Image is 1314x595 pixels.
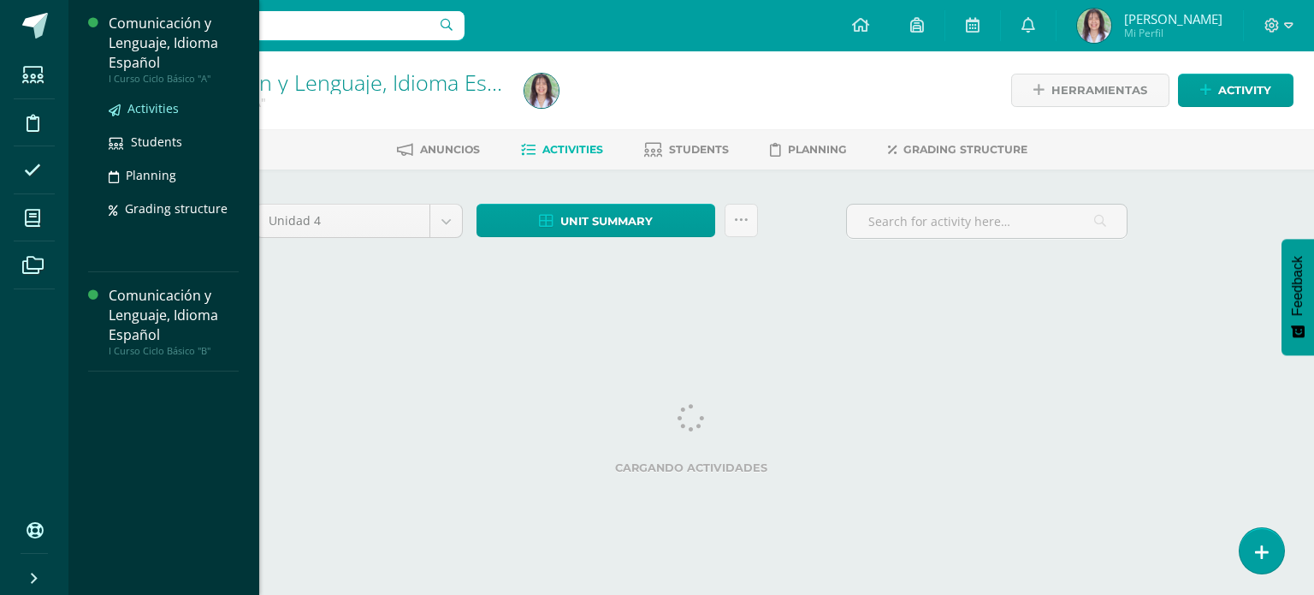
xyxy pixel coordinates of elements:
span: Activity [1218,74,1271,106]
img: f3b1493ed436830fdf56a417e31bb5df.png [524,74,559,108]
a: Planning [770,136,847,164]
a: Activities [109,98,239,118]
a: Herramientas [1011,74,1169,107]
span: Unidad 4 [269,205,417,237]
a: Students [109,132,239,152]
div: I Curso Ciclo Básico "A" [109,73,239,85]
span: Planning [788,143,847,156]
div: Comunicación y Lenguaje, Idioma Español [109,14,239,73]
span: Students [669,143,729,156]
input: Search a user… [80,11,465,40]
a: Activity [1178,74,1293,107]
span: Planning [126,167,176,183]
img: f3b1493ed436830fdf56a417e31bb5df.png [1077,9,1111,43]
span: Activities [127,100,179,116]
button: Feedback - Mostrar encuesta [1281,239,1314,355]
a: Planning [109,165,239,185]
span: Activities [542,143,603,156]
span: Mi Perfil [1124,26,1222,40]
a: Activities [521,136,603,164]
span: Herramientas [1051,74,1147,106]
a: Anuncios [397,136,480,164]
a: Unidad 4 [256,205,462,237]
a: Students [644,136,729,164]
a: Comunicación y Lenguaje, Idioma Español [133,68,542,97]
span: [PERSON_NAME] [1124,10,1222,27]
span: Grading structure [125,200,228,217]
span: Feedback [1290,256,1305,316]
a: Grading structure [888,136,1027,164]
span: Anuncios [420,143,480,156]
h1: Comunicación y Lenguaje, Idioma Español [133,70,504,94]
span: Students [131,134,182,150]
span: Grading structure [903,143,1027,156]
a: Unit summary [476,204,715,237]
div: I Curso Ciclo Básico 'A' [133,94,504,110]
a: Comunicación y Lenguaje, Idioma EspañolI Curso Ciclo Básico "A" [109,14,239,85]
input: Search for activity here… [847,205,1127,238]
div: I Curso Ciclo Básico "B" [109,345,239,357]
span: Unit summary [560,205,653,237]
a: Grading structure [109,199,239,218]
a: Comunicación y Lenguaje, Idioma EspañolI Curso Ciclo Básico "B" [109,286,239,357]
label: Cargando actividades [255,461,1128,474]
div: Comunicación y Lenguaje, Idioma Español [109,286,239,345]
